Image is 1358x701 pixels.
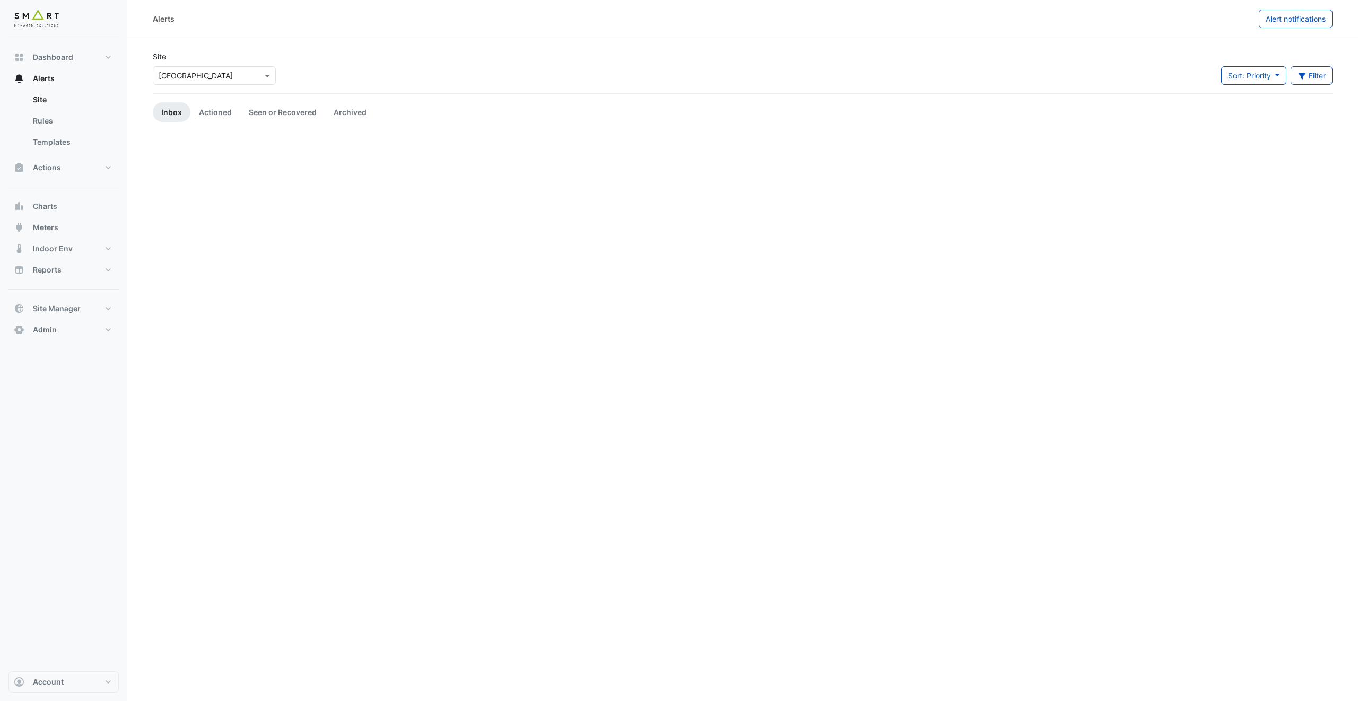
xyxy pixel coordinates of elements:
span: Dashboard [33,52,73,63]
span: Account [33,677,64,687]
app-icon: Alerts [14,73,24,84]
div: Alerts [8,89,119,157]
button: Alerts [8,68,119,89]
span: Charts [33,201,57,212]
span: Site Manager [33,303,81,314]
a: Actioned [190,102,240,122]
a: Site [24,89,119,110]
img: Company Logo [13,8,60,30]
button: Alert notifications [1259,10,1333,28]
app-icon: Meters [14,222,24,233]
a: Templates [24,132,119,153]
span: Indoor Env [33,243,73,254]
app-icon: Dashboard [14,52,24,63]
span: Admin [33,325,57,335]
span: Alerts [33,73,55,84]
app-icon: Site Manager [14,303,24,314]
app-icon: Reports [14,265,24,275]
span: Meters [33,222,58,233]
button: Sort: Priority [1221,66,1286,85]
label: Site [153,51,166,62]
button: Indoor Env [8,238,119,259]
app-icon: Actions [14,162,24,173]
button: Actions [8,157,119,178]
span: Sort: Priority [1228,71,1271,80]
a: Archived [325,102,375,122]
button: Reports [8,259,119,281]
button: Admin [8,319,119,340]
a: Inbox [153,102,190,122]
a: Seen or Recovered [240,102,325,122]
a: Rules [24,110,119,132]
button: Meters [8,217,119,238]
app-icon: Charts [14,201,24,212]
button: Site Manager [8,298,119,319]
app-icon: Indoor Env [14,243,24,254]
app-icon: Admin [14,325,24,335]
button: Dashboard [8,47,119,68]
button: Account [8,671,119,693]
span: Actions [33,162,61,173]
button: Filter [1291,66,1333,85]
span: Alert notifications [1266,14,1326,23]
span: Reports [33,265,62,275]
button: Charts [8,196,119,217]
div: Alerts [153,13,175,24]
